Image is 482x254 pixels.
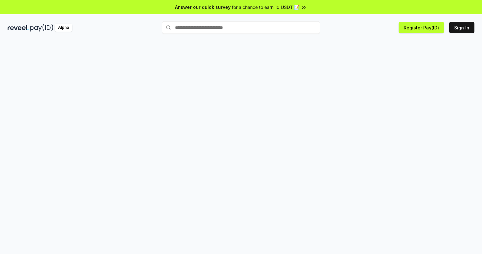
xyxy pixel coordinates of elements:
[55,24,72,32] div: Alpha
[30,24,53,32] img: pay_id
[8,24,29,32] img: reveel_dark
[232,4,299,10] span: for a chance to earn 10 USDT 📝
[399,22,444,33] button: Register Pay(ID)
[175,4,231,10] span: Answer our quick survey
[449,22,474,33] button: Sign In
